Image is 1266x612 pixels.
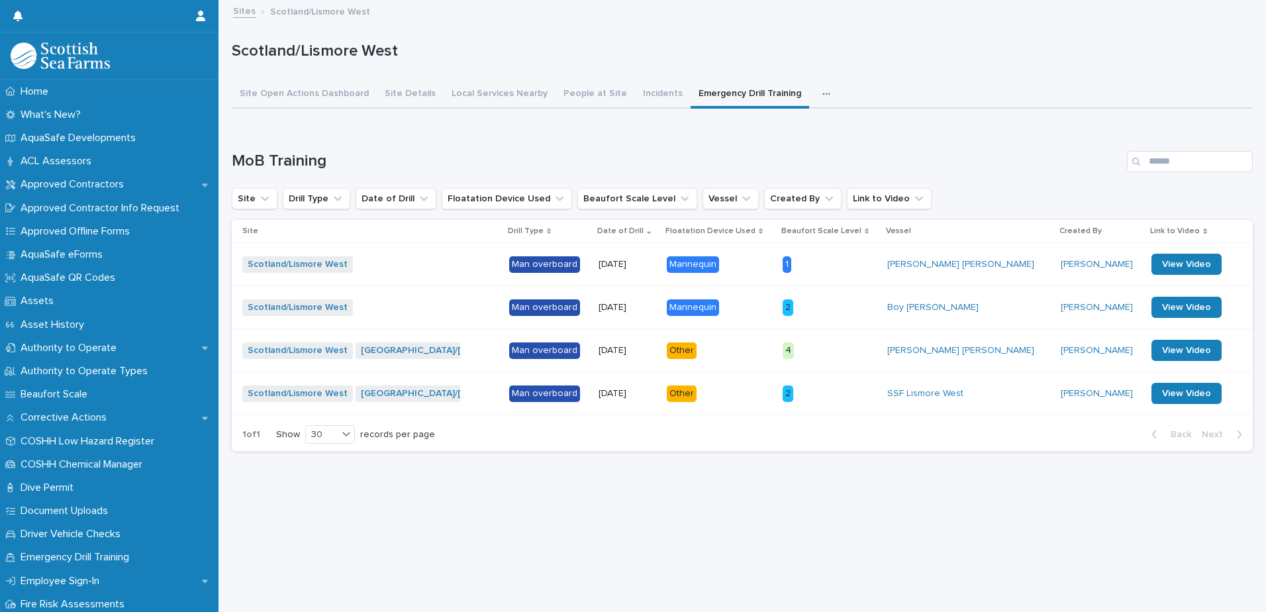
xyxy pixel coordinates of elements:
[764,188,842,209] button: Created By
[15,575,110,587] p: Employee Sign-In
[577,188,697,209] button: Beaufort Scale Level
[599,345,656,356] p: [DATE]
[377,81,444,109] button: Site Details
[1061,388,1133,399] a: [PERSON_NAME]
[1061,302,1133,313] a: [PERSON_NAME]
[599,302,656,313] p: [DATE]
[635,81,691,109] button: Incidents
[232,188,277,209] button: Site
[248,259,348,270] a: Scotland/Lismore West
[15,85,59,98] p: Home
[15,109,91,121] p: What's New?
[667,299,719,316] div: Mannequin
[1127,151,1253,172] input: Search
[1162,303,1211,312] span: View Video
[847,188,932,209] button: Link to Video
[1162,389,1211,398] span: View Video
[1151,297,1222,318] a: View Video
[781,224,861,238] p: Beaufort Scale Level
[15,458,153,471] p: COSHH Chemical Manager
[783,342,794,359] div: 4
[1163,430,1191,439] span: Back
[1162,346,1211,355] span: View Video
[232,243,1253,286] tr: Scotland/Lismore West Man overboard[DATE]Mannequin1[PERSON_NAME] [PERSON_NAME] [PERSON_NAME] View...
[15,388,98,401] p: Beaufort Scale
[15,155,102,168] p: ACL Assessors
[667,256,719,273] div: Mannequin
[597,224,644,238] p: Date of Drill
[15,598,135,611] p: Fire Risk Assessments
[15,248,113,261] p: AquaSafe eForms
[1150,224,1200,238] p: Link to Video
[887,302,979,313] a: Boy [PERSON_NAME]
[15,551,140,564] p: Emergency Drill Training
[1151,340,1222,361] a: View Video
[887,345,1034,356] a: [PERSON_NAME] [PERSON_NAME]
[15,132,146,144] p: AquaSafe Developments
[232,419,271,451] p: 1 of 1
[667,342,697,359] div: Other
[887,259,1034,270] a: [PERSON_NAME] [PERSON_NAME]
[15,435,165,448] p: COSHH Low Hazard Register
[232,372,1253,415] tr: Scotland/Lismore West [GEOGRAPHIC_DATA]/[GEOGRAPHIC_DATA] Man overboard[DATE]Other2SSF Lismore We...
[1202,430,1231,439] span: Next
[15,365,158,378] p: Authority to Operate Types
[783,385,793,402] div: 2
[1151,383,1222,404] a: View Video
[665,224,755,238] p: Floatation Device Used
[442,188,572,209] button: Floatation Device Used
[599,388,656,399] p: [DATE]
[276,429,300,440] p: Show
[283,188,350,209] button: Drill Type
[509,256,580,273] div: Man overboard
[15,482,84,494] p: Dive Permit
[242,224,258,238] p: Site
[556,81,635,109] button: People at Site
[15,272,126,284] p: AquaSafe QR Codes
[232,329,1253,372] tr: Scotland/Lismore West [GEOGRAPHIC_DATA]/[GEOGRAPHIC_DATA] Man overboard[DATE]Other4[PERSON_NAME] ...
[508,224,544,238] p: Drill Type
[306,428,338,442] div: 30
[599,259,656,270] p: [DATE]
[361,345,552,356] a: [GEOGRAPHIC_DATA]/[GEOGRAPHIC_DATA]
[15,342,127,354] p: Authority to Operate
[783,256,791,273] div: 1
[15,202,190,215] p: Approved Contractor Info Request
[1141,429,1196,440] button: Back
[248,388,348,399] a: Scotland/Lismore West
[15,319,95,331] p: Asset History
[1162,260,1211,269] span: View Video
[233,3,256,18] a: Sites
[356,188,436,209] button: Date of Drill
[1061,345,1133,356] a: [PERSON_NAME]
[15,225,140,238] p: Approved Offline Forms
[232,42,1247,61] p: Scotland/Lismore West
[886,224,911,238] p: Vessel
[360,429,435,440] p: records per page
[691,81,809,109] button: Emergency Drill Training
[703,188,759,209] button: Vessel
[509,299,580,316] div: Man overboard
[232,81,377,109] button: Site Open Actions Dashboard
[232,286,1253,329] tr: Scotland/Lismore West Man overboard[DATE]Mannequin2Boy [PERSON_NAME] [PERSON_NAME] View Video
[1061,259,1133,270] a: [PERSON_NAME]
[11,42,110,69] img: bPIBxiqnSb2ggTQWdOVV
[444,81,556,109] button: Local Services Nearby
[15,528,131,540] p: Driver Vehicle Checks
[1059,224,1102,238] p: Created By
[783,299,793,316] div: 2
[361,388,552,399] a: [GEOGRAPHIC_DATA]/[GEOGRAPHIC_DATA]
[1196,429,1253,440] button: Next
[232,152,1122,171] h1: MoB Training
[1151,254,1222,275] a: View Video
[509,385,580,402] div: Man overboard
[887,388,963,399] a: SSF Lismore West
[667,385,697,402] div: Other
[15,178,134,191] p: Approved Contractors
[270,3,370,18] p: Scotland/Lismore West
[248,345,348,356] a: Scotland/Lismore West
[15,505,119,517] p: Document Uploads
[248,302,348,313] a: Scotland/Lismore West
[15,411,117,424] p: Corrective Actions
